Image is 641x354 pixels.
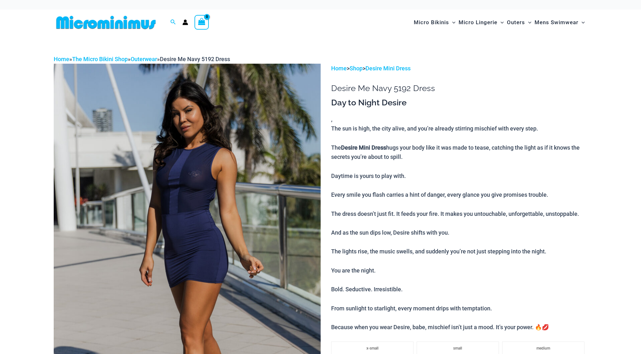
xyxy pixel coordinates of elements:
span: » » » [54,56,230,62]
p: The sun is high, the city alive, and you’re already stirring mischief with every step. The hugs y... [331,124,587,332]
a: View Shopping Cart, empty [194,15,209,30]
nav: Site Navigation [411,12,588,33]
span: Desire Me Navy 5192 Dress [160,56,230,62]
div: , [331,97,587,332]
span: Micro Bikinis [414,14,449,31]
img: MM SHOP LOGO FLAT [54,15,158,30]
b: Desire Mini Dress [341,144,386,151]
span: small [453,346,462,350]
a: OutersMenu ToggleMenu Toggle [505,13,533,32]
a: Outerwear [131,56,157,62]
span: Outers [507,14,525,31]
a: Search icon link [170,18,176,26]
a: Home [54,56,69,62]
a: Micro BikinisMenu ToggleMenu Toggle [412,13,457,32]
a: Micro LingerieMenu ToggleMenu Toggle [457,13,505,32]
span: Menu Toggle [578,14,585,31]
span: Menu Toggle [449,14,455,31]
h3: Day to Night Desire [331,97,587,108]
span: Menu Toggle [497,14,504,31]
a: Mens SwimwearMenu ToggleMenu Toggle [533,13,586,32]
a: Account icon link [182,19,188,25]
span: x-small [366,346,378,350]
span: Mens Swimwear [535,14,578,31]
span: Micro Lingerie [459,14,497,31]
a: Home [331,65,347,72]
span: medium [536,346,550,350]
a: The Micro Bikini Shop [72,56,128,62]
a: Shop [350,65,363,72]
span: Menu Toggle [525,14,531,31]
h1: Desire Me Navy 5192 Dress [331,83,587,93]
a: Desire Mini Dress [365,65,411,72]
p: > > [331,64,587,73]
